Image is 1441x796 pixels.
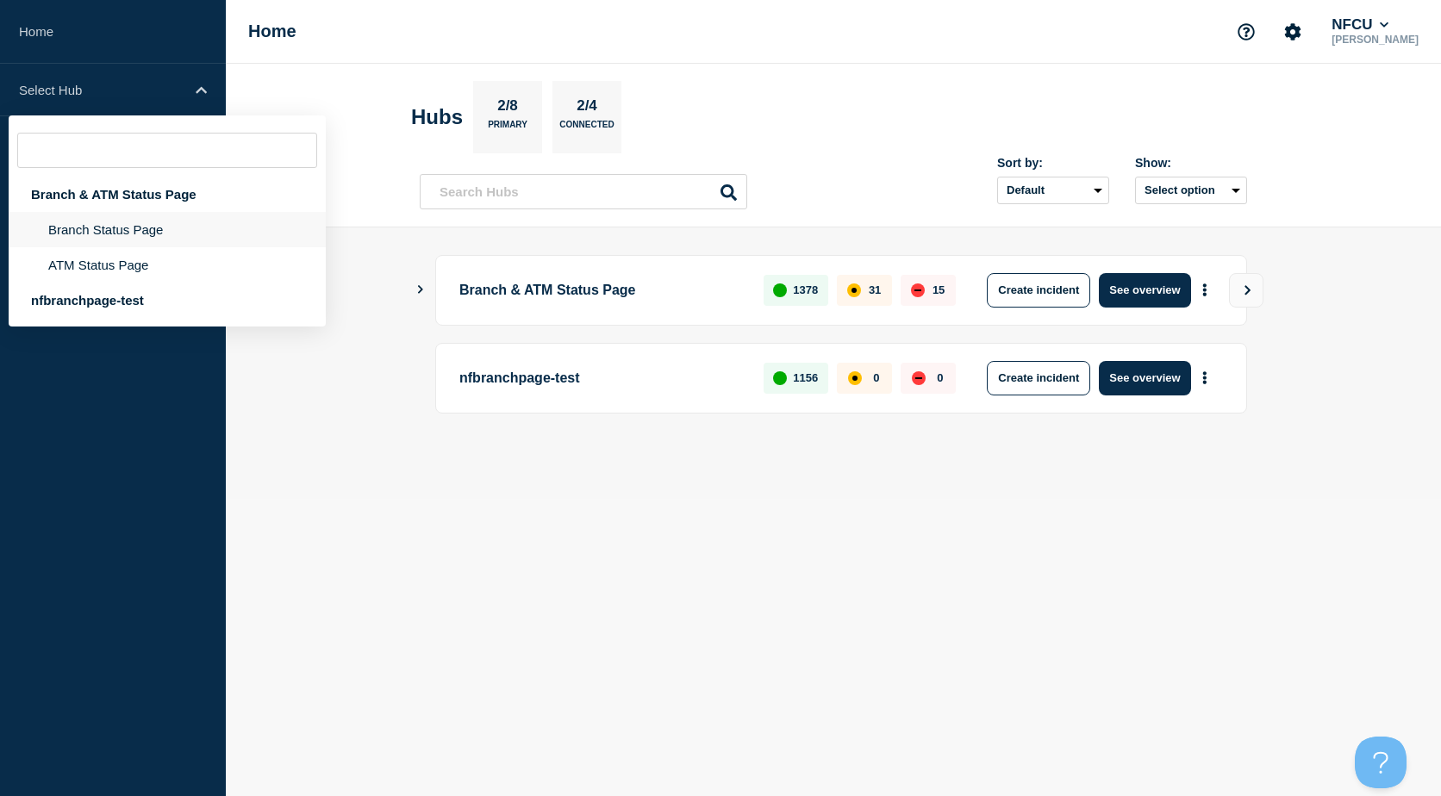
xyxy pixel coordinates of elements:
button: Account settings [1275,14,1311,50]
div: up [773,371,787,385]
button: Select option [1135,177,1247,204]
div: Show: [1135,156,1247,170]
p: 0 [937,371,943,384]
div: nfbranchpage-test [9,283,326,318]
p: [PERSON_NAME] [1328,34,1422,46]
div: affected [847,283,861,297]
select: Sort by [997,177,1109,204]
p: Primary [488,120,527,138]
button: More actions [1194,274,1216,306]
h1: Home [248,22,296,41]
button: See overview [1099,273,1190,308]
li: Branch Status Page [9,212,326,247]
button: Create incident [987,361,1090,395]
p: 31 [869,283,881,296]
button: More actions [1194,362,1216,394]
div: down [911,283,925,297]
p: nfbranchpage-test [459,361,744,395]
button: NFCU [1328,16,1392,34]
button: View [1229,273,1263,308]
li: ATM Status Page [9,247,326,283]
input: Search Hubs [420,174,747,209]
div: up [773,283,787,297]
p: 0 [873,371,879,384]
button: Show Connected Hubs [416,283,425,296]
p: Select Hub [19,83,184,97]
p: Connected [559,120,614,138]
div: affected [848,371,862,385]
p: 1156 [793,371,818,384]
p: 15 [933,283,945,296]
div: Sort by: [997,156,1109,170]
div: down [912,371,926,385]
p: 1378 [793,283,818,296]
p: Branch & ATM Status Page [459,273,744,308]
div: Branch & ATM Status Page [9,177,326,212]
p: 2/4 [571,97,604,120]
button: Create incident [987,273,1090,308]
iframe: Help Scout Beacon - Open [1355,737,1407,788]
button: Support [1228,14,1264,50]
button: See overview [1099,361,1190,395]
h2: Hubs [411,105,463,129]
p: 2/8 [491,97,525,120]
